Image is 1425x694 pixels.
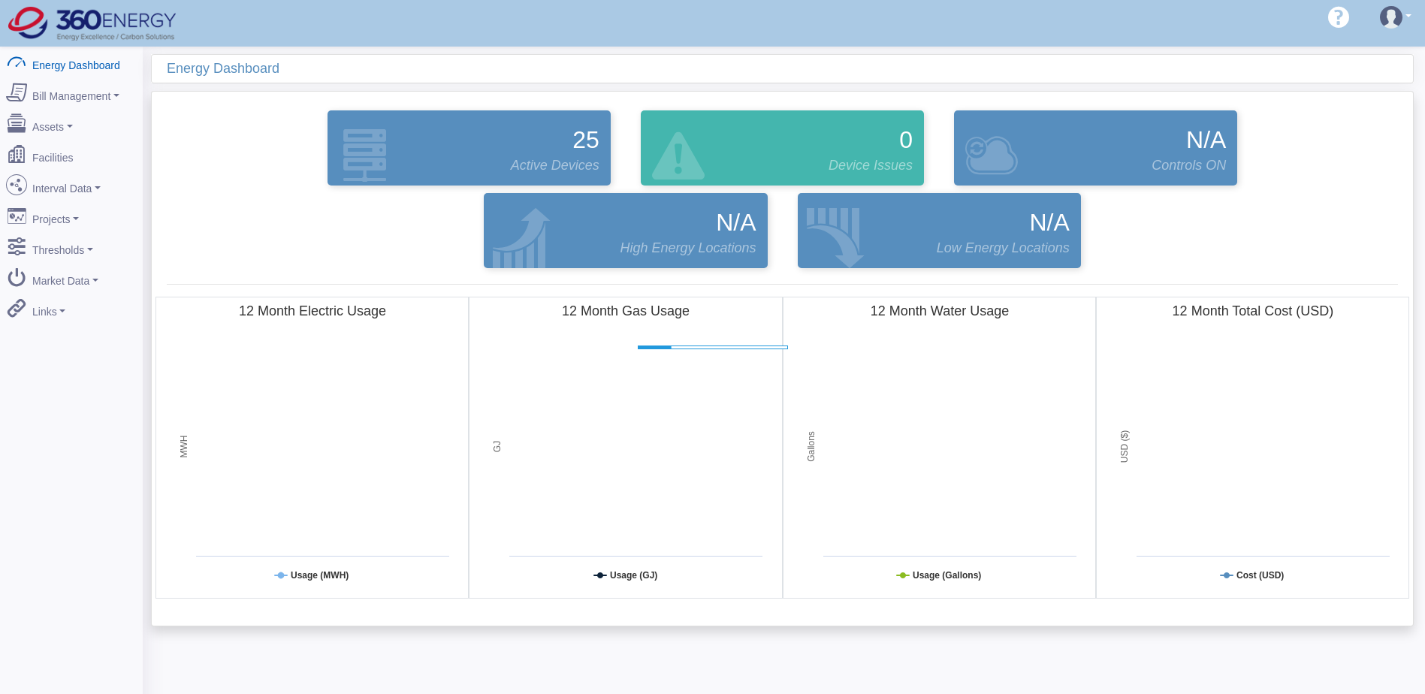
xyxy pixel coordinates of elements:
[492,441,503,452] tspan: GJ
[899,122,913,158] span: 0
[312,107,626,189] div: Devices that are actively reporting data.
[626,107,939,189] div: Devices that are active and configured but are in an error state.
[829,155,913,176] span: Device Issues
[1172,303,1333,318] tspan: 12 Month Total Cost (USD)
[620,238,756,258] span: High Energy Locations
[937,238,1070,258] span: Low Energy Locations
[1152,155,1226,176] span: Controls ON
[1186,122,1226,158] span: N/A
[716,204,756,240] span: N/A
[1029,204,1069,240] span: N/A
[167,55,1413,83] div: Energy Dashboard
[324,110,614,186] a: 25 Active Devices
[562,303,690,318] tspan: 12 Month Gas Usage
[572,122,599,158] span: 25
[870,303,1008,318] tspan: 12 Month Water Usage
[1380,6,1402,29] img: user-3.svg
[179,436,189,458] tspan: MWH
[239,303,386,318] tspan: 12 Month Electric Usage
[913,570,981,581] tspan: Usage (Gallons)
[610,570,657,581] tspan: Usage (GJ)
[806,431,817,462] tspan: Gallons
[291,570,349,581] tspan: Usage (MWH)
[511,155,599,176] span: Active Devices
[1119,430,1130,463] tspan: USD ($)
[1236,570,1284,581] tspan: Cost (USD)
